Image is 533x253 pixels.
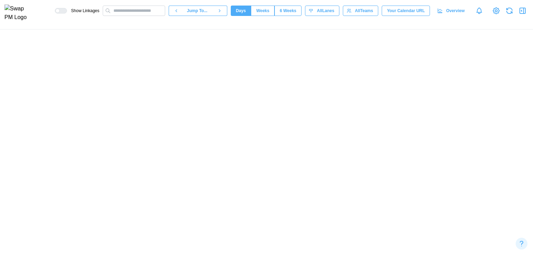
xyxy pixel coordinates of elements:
[184,6,212,16] button: Jump To...
[433,6,470,16] a: Overview
[251,6,274,16] button: Weeks
[387,6,425,16] span: Your Calendar URL
[236,6,246,16] span: Days
[491,6,501,16] a: View Project
[280,6,296,16] span: 6 Weeks
[505,6,514,16] button: Refresh Grid
[187,6,208,16] span: Jump To...
[67,8,99,14] span: Show Linkages
[231,6,251,16] button: Days
[343,6,378,16] button: AllTeams
[446,6,465,16] span: Overview
[473,5,485,17] a: Notifications
[256,6,269,16] span: Weeks
[382,6,430,16] button: Your Calendar URL
[355,6,373,16] span: All Teams
[518,6,527,16] button: Open Drawer
[274,6,302,16] button: 6 Weeks
[305,6,339,16] button: AllLanes
[5,5,33,22] img: Swap PM Logo
[317,6,334,16] span: All Lanes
